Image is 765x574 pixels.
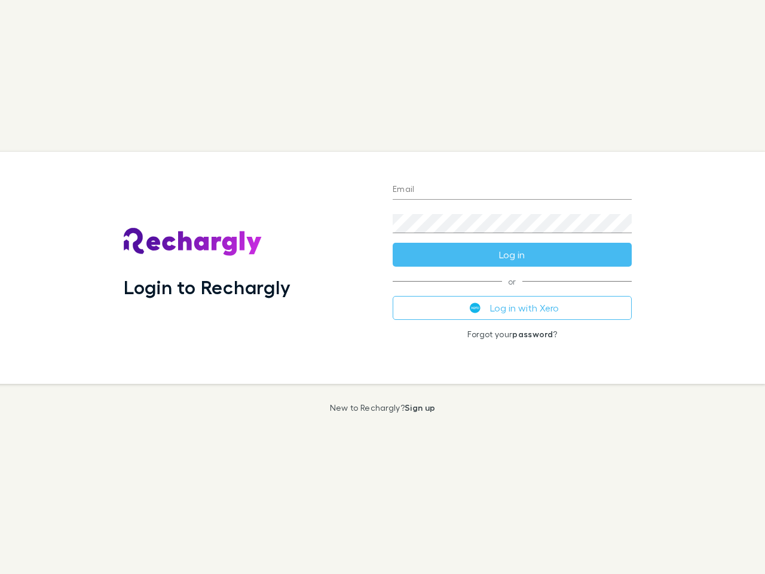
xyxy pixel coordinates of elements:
button: Log in with Xero [393,296,632,320]
button: Log in [393,243,632,267]
p: Forgot your ? [393,329,632,339]
p: New to Rechargly? [330,403,436,413]
h1: Login to Rechargly [124,276,290,298]
img: Rechargly's Logo [124,228,262,257]
a: password [512,329,553,339]
a: Sign up [405,402,435,413]
img: Xero's logo [470,303,481,313]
